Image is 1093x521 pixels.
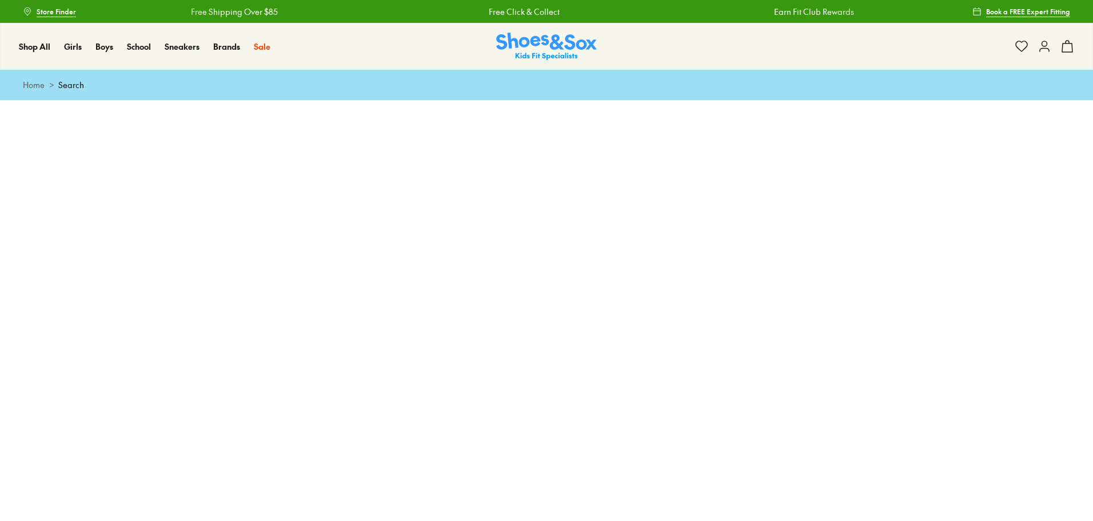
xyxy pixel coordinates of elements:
span: Brands [213,41,240,52]
a: Free Click & Collect [489,6,560,18]
a: Boys [95,41,113,53]
span: Shop All [19,41,50,52]
a: Sale [254,41,270,53]
span: Book a FREE Expert Fitting [986,6,1070,17]
span: Girls [64,41,82,52]
span: Store Finder [37,6,76,17]
a: Shop All [19,41,50,53]
span: Sneakers [165,41,200,52]
a: Store Finder [23,1,76,22]
img: SNS_Logo_Responsive.svg [496,33,597,61]
a: Girls [64,41,82,53]
a: Sneakers [165,41,200,53]
span: Search [58,79,84,91]
div: > [23,79,1070,91]
span: Boys [95,41,113,52]
span: School [127,41,151,52]
a: Brands [213,41,240,53]
a: School [127,41,151,53]
a: Book a FREE Expert Fitting [972,1,1070,22]
a: Home [23,79,45,91]
span: Sale [254,41,270,52]
a: Earn Fit Club Rewards [774,6,854,18]
a: Free Shipping Over $85 [191,6,278,18]
a: Shoes & Sox [496,33,597,61]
